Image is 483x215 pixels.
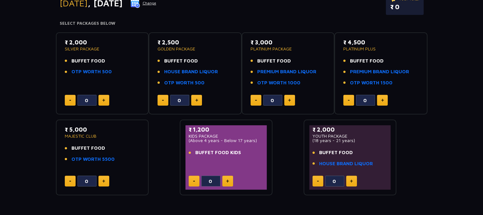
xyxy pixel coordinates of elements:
[164,57,198,65] span: BUFFET FOOD
[288,99,291,102] img: plus
[312,134,388,138] p: YOUTH PACKAGE
[390,2,419,12] p: ₹ 0
[60,21,424,26] h4: Select Packages Below
[251,47,326,51] p: PLATINUM PACKAGE
[312,125,388,134] p: ₹ 2,000
[319,149,353,156] span: BUFFET FOOD
[71,145,105,152] span: BUFFET FOOD
[164,68,218,75] a: HOUSE BRAND LIQUOR
[348,100,350,101] img: minus
[257,79,300,87] a: OTP WORTH 1000
[65,134,140,138] p: MAJESTIC CLUB
[102,99,105,102] img: plus
[69,100,71,101] img: minus
[193,181,195,182] img: minus
[319,160,373,167] a: HOUSE BRAND LIQUOR
[226,179,229,183] img: plus
[158,47,233,51] p: GOLDEN PACKAGE
[251,38,326,47] p: ₹ 3,000
[65,47,140,51] p: SILVER PACKAGE
[195,99,198,102] img: plus
[350,79,392,87] a: OTP WORTH 1500
[189,134,264,138] p: KIDS PACKAGE
[65,125,140,134] p: ₹ 5,000
[350,57,384,65] span: BUFFET FOOD
[189,138,264,143] p: (Above 4 years - Below 17 years)
[102,179,105,183] img: plus
[343,38,419,47] p: ₹ 4,500
[71,57,105,65] span: BUFFET FOOD
[257,68,316,75] a: PREMIUM BRAND LIQUOR
[164,79,205,87] a: OTP WORTH 500
[317,181,319,182] img: minus
[381,99,384,102] img: plus
[195,149,241,156] span: BUFFET FOOD KIDS
[343,47,419,51] p: PLATINUM PLUS
[350,179,353,183] img: plus
[257,57,291,65] span: BUFFET FOOD
[255,100,257,101] img: minus
[65,38,140,47] p: ₹ 2,000
[71,68,112,75] a: OTP WORTH 500
[158,38,233,47] p: ₹ 2,500
[71,156,115,163] a: OTP WORTH 5500
[69,181,71,182] img: minus
[312,138,388,143] p: (18 years - 21 years)
[189,125,264,134] p: ₹ 1,200
[350,68,409,75] a: PREMIUM BRAND LIQUOR
[162,100,164,101] img: minus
